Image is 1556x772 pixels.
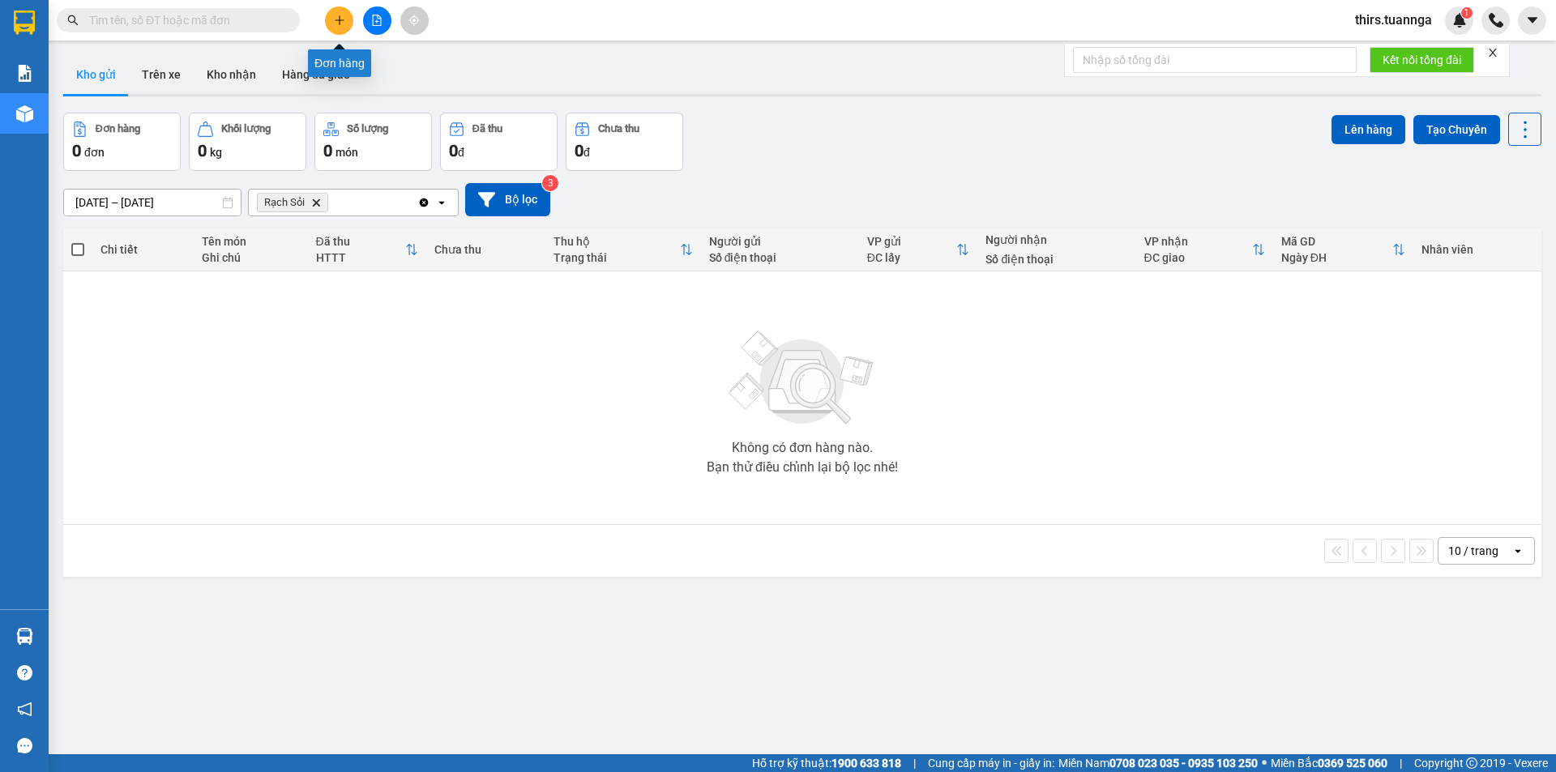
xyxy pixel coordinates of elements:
[465,183,550,216] button: Bộ lọc
[194,55,269,94] button: Kho nhận
[316,235,406,248] div: Đã thu
[472,123,502,134] div: Đã thu
[1332,115,1405,144] button: Lên hàng
[1487,47,1498,58] span: close
[545,228,701,271] th: Toggle SortBy
[566,113,683,171] button: Chưa thu0đ
[434,243,537,256] div: Chưa thu
[371,15,383,26] span: file-add
[1413,115,1500,144] button: Tạo Chuyến
[1342,10,1445,30] span: thirs.tuannga
[913,754,916,772] span: |
[435,196,448,209] svg: open
[1525,13,1540,28] span: caret-down
[1136,228,1273,271] th: Toggle SortBy
[1281,235,1392,248] div: Mã GD
[1281,251,1392,264] div: Ngày ĐH
[347,123,388,134] div: Số lượng
[67,15,79,26] span: search
[554,251,680,264] div: Trạng thái
[1466,757,1477,769] span: copyright
[311,198,321,207] svg: Delete
[1073,47,1357,73] input: Nhập số tổng đài
[308,228,427,271] th: Toggle SortBy
[16,628,33,645] img: warehouse-icon
[1464,7,1469,19] span: 1
[202,235,300,248] div: Tên món
[1421,243,1533,256] div: Nhân viên
[323,141,332,160] span: 0
[1383,51,1461,69] span: Kết nối tổng đài
[96,123,140,134] div: Đơn hàng
[554,235,680,248] div: Thu hộ
[198,141,207,160] span: 0
[440,113,558,171] button: Đã thu0đ
[257,193,328,212] span: Rạch Sỏi, close by backspace
[709,235,851,248] div: Người gửi
[1400,754,1402,772] span: |
[16,65,33,82] img: solution-icon
[129,55,194,94] button: Trên xe
[721,322,883,435] img: svg+xml;base64,PHN2ZyBjbGFzcz0ibGlzdC1wbHVnX19zdmciIHhtbG5zPSJodHRwOi8vd3d3LnczLm9yZy8yMDAwL3N2Zy...
[17,665,32,680] span: question-circle
[334,15,345,26] span: plus
[575,141,583,160] span: 0
[17,738,32,753] span: message
[331,194,333,211] input: Selected Rạch Sỏi.
[72,141,81,160] span: 0
[1461,7,1473,19] sup: 1
[1489,13,1503,28] img: phone-icon
[269,55,363,94] button: Hàng đã giao
[1109,757,1258,770] strong: 0708 023 035 - 0935 103 250
[1144,235,1252,248] div: VP nhận
[1448,543,1498,559] div: 10 / trang
[449,141,458,160] span: 0
[16,105,33,122] img: warehouse-icon
[408,15,420,26] span: aim
[84,146,105,159] span: đơn
[210,146,222,159] span: kg
[985,233,1127,246] div: Người nhận
[1144,251,1252,264] div: ĐC giao
[221,123,271,134] div: Khối lượng
[336,146,358,159] span: món
[867,251,957,264] div: ĐC lấy
[325,6,353,35] button: plus
[363,6,391,35] button: file-add
[598,123,639,134] div: Chưa thu
[928,754,1054,772] span: Cung cấp máy in - giấy in:
[752,754,901,772] span: Hỗ trợ kỹ thuật:
[985,253,1127,266] div: Số điện thoại
[831,757,901,770] strong: 1900 633 818
[14,11,35,35] img: logo-vxr
[458,146,464,159] span: đ
[1511,544,1524,557] svg: open
[732,441,873,454] div: Không có đơn hàng nào.
[1318,757,1387,770] strong: 0369 525 060
[1452,13,1467,28] img: icon-new-feature
[1058,754,1258,772] span: Miền Nam
[1370,47,1474,73] button: Kết nối tổng đài
[316,251,406,264] div: HTTT
[17,702,32,717] span: notification
[189,113,306,171] button: Khối lượng0kg
[202,251,300,264] div: Ghi chú
[63,113,181,171] button: Đơn hàng0đơn
[314,113,432,171] button: Số lượng0món
[417,196,430,209] svg: Clear all
[1271,754,1387,772] span: Miền Bắc
[264,196,305,209] span: Rạch Sỏi
[583,146,590,159] span: đ
[1518,6,1546,35] button: caret-down
[100,243,185,256] div: Chi tiết
[89,11,280,29] input: Tìm tên, số ĐT hoặc mã đơn
[400,6,429,35] button: aim
[63,55,129,94] button: Kho gửi
[542,175,558,191] sup: 3
[867,235,957,248] div: VP gửi
[859,228,978,271] th: Toggle SortBy
[1273,228,1413,271] th: Toggle SortBy
[709,251,851,264] div: Số điện thoại
[707,461,898,474] div: Bạn thử điều chỉnh lại bộ lọc nhé!
[1262,760,1267,766] span: ⚪️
